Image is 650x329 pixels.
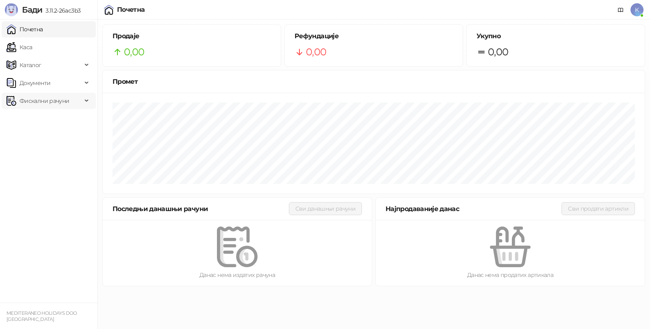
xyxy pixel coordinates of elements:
h5: Продаје [113,31,271,41]
div: Најпродаваније данас [386,204,561,214]
a: Каса [6,39,32,55]
span: Документи [19,75,50,91]
div: Промет [113,76,635,87]
img: Logo [5,3,18,16]
span: 0,00 [306,44,326,60]
div: Данас нема издатих рачуна [116,270,359,279]
a: Документација [614,3,627,16]
div: Почетна [117,7,145,13]
h5: Рефундације [295,31,453,41]
small: MEDITERANEO HOLIDAYS DOO [GEOGRAPHIC_DATA] [6,310,77,322]
button: Сви продати артикли [561,202,635,215]
span: 3.11.2-26ac3b3 [42,7,80,14]
div: Данас нема продатих артикала [389,270,632,279]
span: 0,00 [124,44,144,60]
span: 0,00 [488,44,508,60]
button: Сви данашњи рачуни [289,202,362,215]
div: Последњи данашњи рачуни [113,204,289,214]
span: Бади [22,5,42,15]
h5: Укупно [477,31,635,41]
span: Каталог [19,57,41,73]
a: Почетна [6,21,43,37]
span: Фискални рачуни [19,93,69,109]
span: K [630,3,643,16]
